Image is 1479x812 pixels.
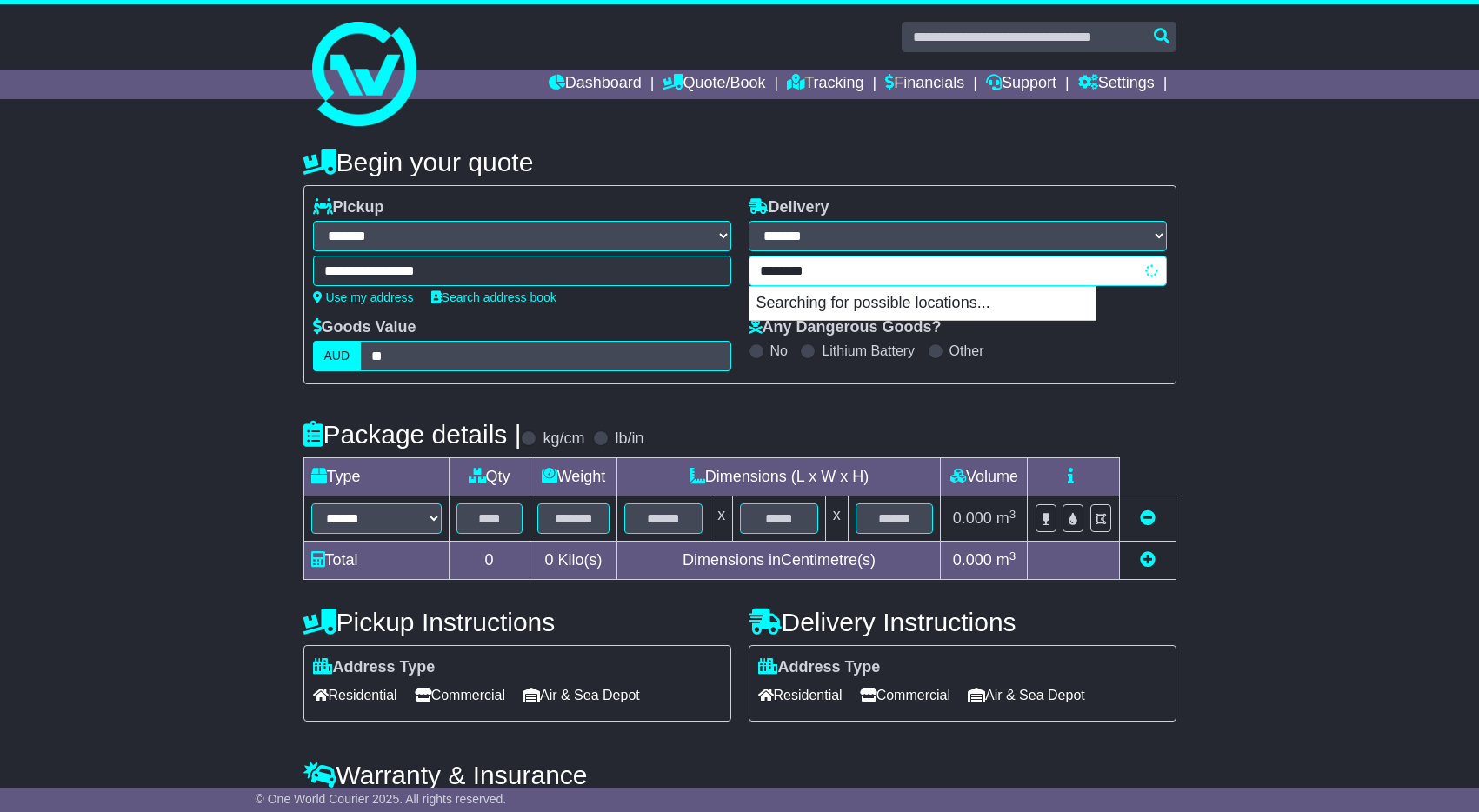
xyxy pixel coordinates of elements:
span: 0.000 [953,509,992,527]
typeahead: Please provide city [749,256,1167,286]
a: Tracking [787,70,863,99]
h4: Warranty & Insurance [303,761,1176,789]
a: Use my address [313,290,414,304]
span: m [996,551,1016,569]
label: kg/cm [543,429,584,449]
a: Quote/Book [663,70,765,99]
td: Kilo(s) [530,542,617,580]
label: Delivery [749,198,829,217]
a: Search address book [431,290,556,304]
a: Support [986,70,1056,99]
a: Remove this item [1140,509,1156,527]
h4: Package details | [303,420,522,449]
a: Dashboard [549,70,642,99]
span: 0.000 [953,551,992,569]
a: Settings [1078,70,1155,99]
a: Financials [885,70,964,99]
td: 0 [449,542,530,580]
label: Any Dangerous Goods? [749,318,942,337]
td: Dimensions (L x W x H) [617,458,941,496]
span: m [996,509,1016,527]
label: Goods Value [313,318,416,337]
label: Address Type [758,658,881,677]
span: Air & Sea Depot [968,682,1085,709]
span: Residential [313,682,397,709]
label: No [770,343,788,359]
label: Address Type [313,658,436,677]
label: Other [949,343,984,359]
h4: Delivery Instructions [749,608,1176,636]
td: Dimensions in Centimetre(s) [617,542,941,580]
p: Searching for possible locations... [749,287,1096,320]
span: 0 [544,551,553,569]
label: lb/in [615,429,643,449]
sup: 3 [1009,508,1016,521]
a: Add new item [1140,551,1156,569]
td: Type [303,458,449,496]
td: Weight [530,458,617,496]
label: Pickup [313,198,384,217]
span: Residential [758,682,843,709]
h4: Begin your quote [303,148,1176,176]
td: Qty [449,458,530,496]
sup: 3 [1009,549,1016,562]
label: Lithium Battery [822,343,915,359]
td: x [825,496,848,542]
span: Commercial [415,682,505,709]
span: © One World Courier 2025. All rights reserved. [256,792,507,806]
td: Volume [941,458,1028,496]
label: AUD [313,341,362,371]
span: Commercial [860,682,950,709]
td: x [710,496,733,542]
h4: Pickup Instructions [303,608,731,636]
span: Air & Sea Depot [523,682,640,709]
td: Total [303,542,449,580]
